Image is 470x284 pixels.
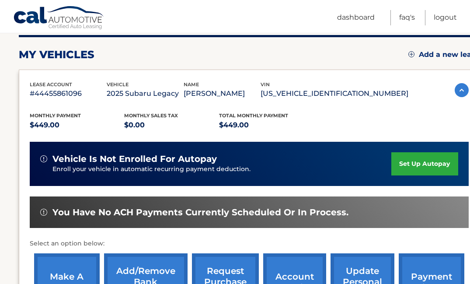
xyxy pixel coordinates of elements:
[52,165,392,174] p: Enroll your vehicle in automatic recurring payment deduction.
[219,119,314,131] p: $449.00
[107,81,129,88] span: vehicle
[30,81,72,88] span: lease account
[30,112,81,119] span: Monthly Payment
[434,10,457,25] a: Logout
[52,207,348,218] span: You have no ACH payments currently scheduled or in process.
[107,88,184,100] p: 2025 Subaru Legacy
[124,119,219,131] p: $0.00
[184,88,261,100] p: [PERSON_NAME]
[30,119,125,131] p: $449.00
[261,81,270,88] span: vin
[219,112,288,119] span: Total Monthly Payment
[261,88,408,100] p: [US_VEHICLE_IDENTIFICATION_NUMBER]
[337,10,375,25] a: Dashboard
[19,48,94,61] h2: my vehicles
[124,112,178,119] span: Monthly sales Tax
[391,152,458,175] a: set up autopay
[13,6,105,31] a: Cal Automotive
[30,238,469,249] p: Select an option below:
[52,154,217,165] span: vehicle is not enrolled for autopay
[40,209,47,216] img: alert-white.svg
[30,88,107,100] p: #44455861096
[40,155,47,162] img: alert-white.svg
[399,10,415,25] a: FAQ's
[184,81,199,88] span: name
[455,83,469,97] img: accordion-active.svg
[408,51,414,57] img: add.svg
